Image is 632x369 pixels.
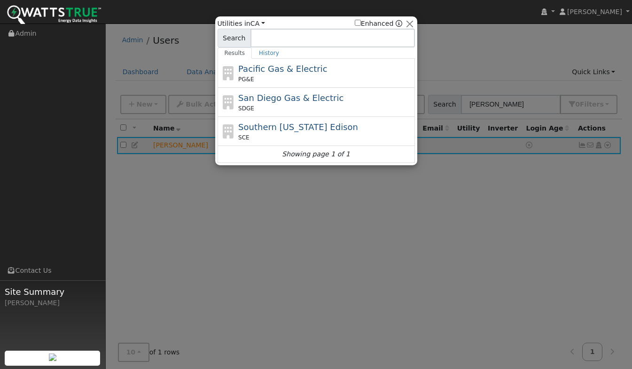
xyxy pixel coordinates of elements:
[238,104,254,113] span: SDGE
[238,122,358,132] span: Southern [US_STATE] Edison
[567,8,622,15] span: [PERSON_NAME]
[218,47,252,59] a: Results
[5,285,101,298] span: Site Summary
[355,20,361,26] input: Enhanced
[355,19,403,29] span: Show enhanced providers
[218,29,251,47] span: Search
[238,133,250,142] span: SCE
[238,93,343,103] span: San Diego Gas & Electric
[250,20,265,27] a: CA
[355,19,394,29] label: Enhanced
[5,298,101,308] div: [PERSON_NAME]
[238,64,327,74] span: Pacific Gas & Electric
[238,75,254,84] span: PG&E
[252,47,286,59] a: History
[7,5,101,26] img: WattsTrue
[218,19,265,29] span: Utilities in
[396,20,402,27] a: Enhanced Providers
[282,149,350,159] i: Showing page 1 of 1
[49,354,56,361] img: retrieve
